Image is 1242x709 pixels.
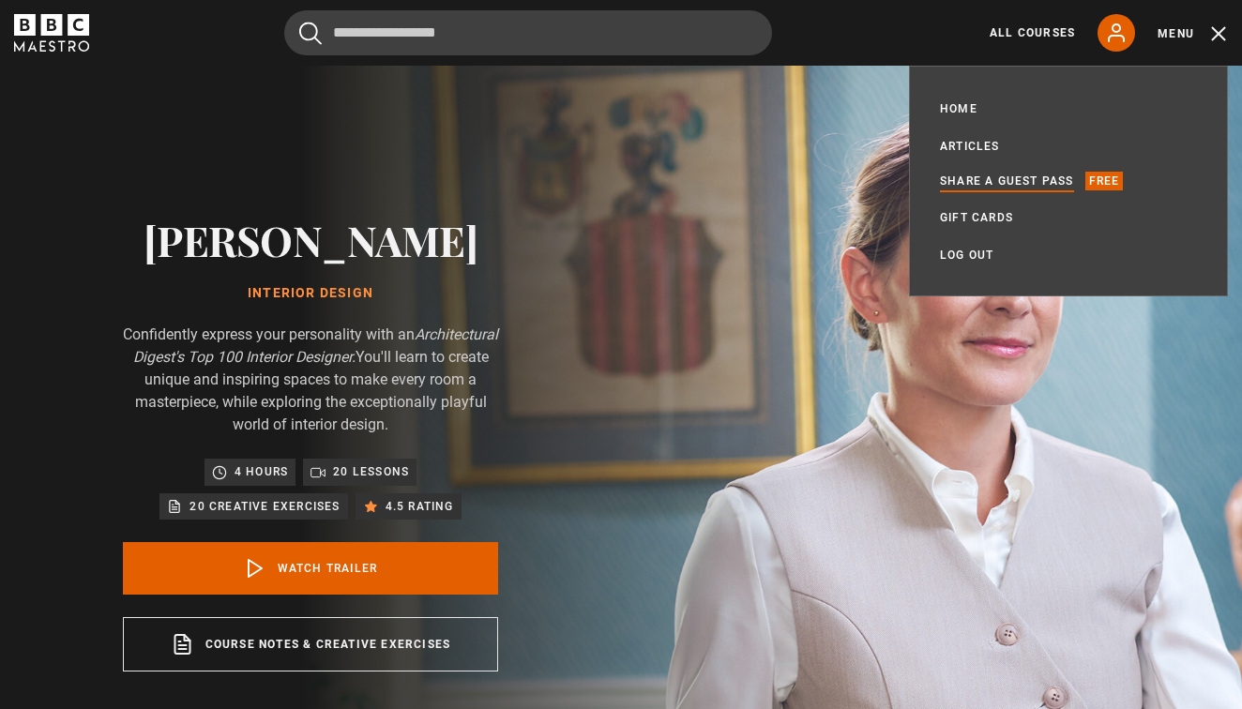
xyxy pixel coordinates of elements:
[333,462,409,481] p: 20 lessons
[123,542,498,595] a: Watch Trailer
[940,208,1013,227] a: Gift Cards
[1158,24,1228,43] button: Toggle navigation
[284,10,772,55] input: Search
[940,99,977,118] a: Home
[235,462,288,481] p: 4 hours
[14,14,89,52] svg: BBC Maestro
[189,497,340,516] p: 20 creative exercises
[990,24,1075,41] a: All Courses
[940,172,1074,190] a: Share a guest pass
[940,246,993,264] a: Log out
[386,497,454,516] p: 4.5 rating
[123,216,498,264] h2: [PERSON_NAME]
[299,22,322,45] button: Submit the search query
[123,286,498,301] h1: Interior Design
[123,617,498,671] a: Course notes & creative exercises
[123,324,498,436] p: Confidently express your personality with an You'll learn to create unique and inspiring spaces t...
[940,137,1000,156] a: Articles
[1085,172,1124,190] p: Free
